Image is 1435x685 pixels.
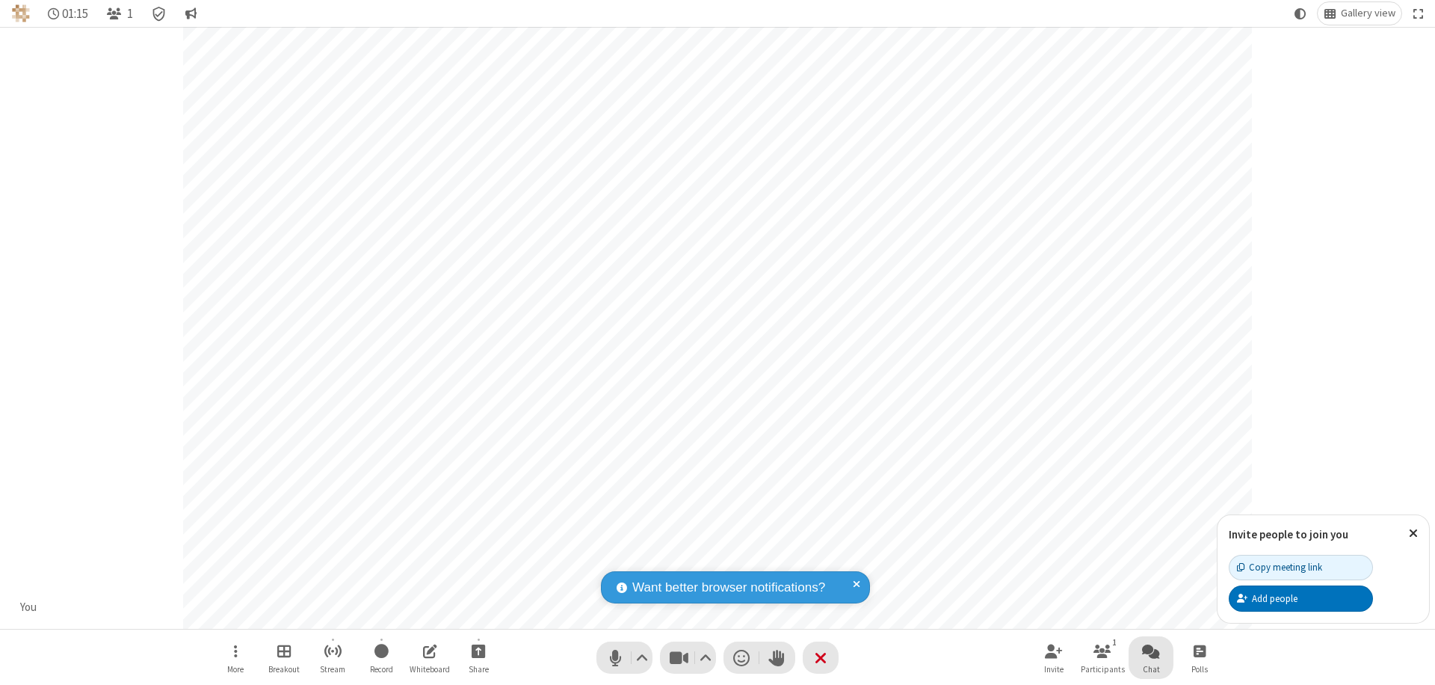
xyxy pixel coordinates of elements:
button: Open participant list [1080,636,1125,679]
span: More [227,665,244,674]
button: Send a reaction [723,642,759,674]
button: Close popover [1398,515,1429,552]
button: Start streaming [310,636,355,679]
span: Share [469,665,489,674]
button: Start recording [359,636,404,679]
button: Copy meeting link [1229,555,1373,580]
button: Open chat [1129,636,1173,679]
button: Open shared whiteboard [407,636,452,679]
div: Timer [42,2,95,25]
button: Audio settings [632,642,652,674]
button: Using system theme [1289,2,1312,25]
button: Open participant list [100,2,139,25]
div: 1 [1108,636,1121,649]
span: Participants [1081,665,1125,674]
button: Fullscreen [1407,2,1430,25]
button: Add people [1229,586,1373,611]
span: Record [370,665,393,674]
button: Mute (⌘+Shift+A) [596,642,652,674]
span: Whiteboard [410,665,450,674]
button: Open poll [1177,636,1222,679]
span: Invite [1044,665,1064,674]
span: Chat [1143,665,1160,674]
span: Breakout [268,665,300,674]
button: Start sharing [456,636,501,679]
span: 1 [127,7,133,21]
button: Manage Breakout Rooms [262,636,306,679]
button: Video setting [696,642,716,674]
span: 01:15 [62,7,88,21]
span: Want better browser notifications? [632,578,825,598]
span: Stream [320,665,345,674]
button: Change layout [1318,2,1401,25]
span: Polls [1191,665,1208,674]
button: Open menu [213,636,258,679]
button: Conversation [179,2,203,25]
div: Copy meeting link [1237,560,1322,574]
div: You [15,599,43,616]
button: Stop video (⌘+Shift+V) [660,642,716,674]
div: Meeting details Encryption enabled [145,2,173,25]
button: Raise hand [759,642,795,674]
span: Gallery view [1341,7,1395,19]
img: QA Selenium DO NOT DELETE OR CHANGE [12,4,30,22]
button: End or leave meeting [803,642,839,674]
button: Invite participants (⌘+Shift+I) [1031,636,1076,679]
label: Invite people to join you [1229,527,1348,541]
